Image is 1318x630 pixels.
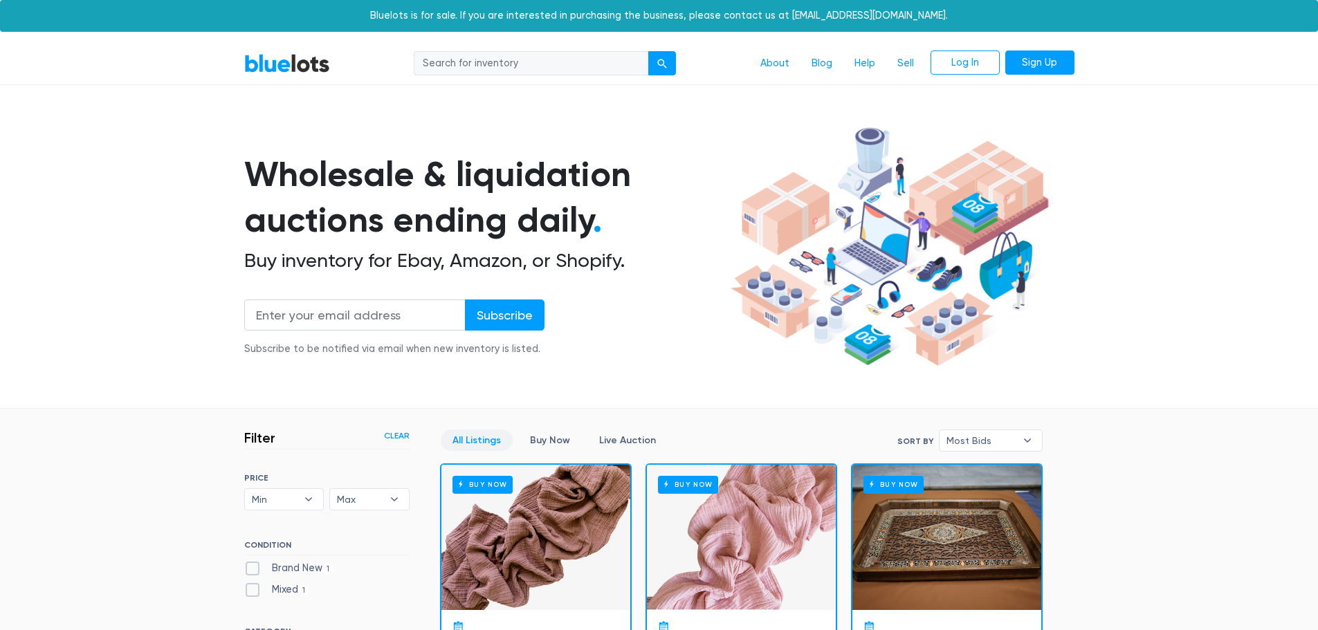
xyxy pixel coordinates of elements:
[252,489,298,510] span: Min
[897,435,933,447] label: Sort By
[337,489,383,510] span: Max
[244,299,466,331] input: Enter your email address
[244,473,410,483] h6: PRICE
[800,50,843,77] a: Blog
[863,476,924,493] h6: Buy Now
[244,582,310,597] label: Mixed
[931,50,1000,75] a: Log In
[298,585,310,596] span: 1
[647,465,836,610] a: Buy Now
[294,489,323,510] b: ▾
[244,540,410,555] h6: CONDITION
[886,50,925,77] a: Sell
[441,429,513,451] a: All Listings
[946,430,1016,451] span: Most Bids
[593,199,602,241] span: .
[414,51,649,76] input: Search for inventory
[244,342,544,357] div: Subscribe to be notified via email when new inventory is listed.
[244,151,726,243] h1: Wholesale & liquidation auctions ending daily
[852,465,1041,610] a: Buy Now
[1005,50,1074,75] a: Sign Up
[452,476,513,493] h6: Buy Now
[244,429,275,446] h3: Filter
[244,53,330,73] a: BlueLots
[726,121,1054,373] img: hero-ee84e7d0318cb26816c560f6b4441b76977f77a177738b4e94f68c95b2b83dbb.png
[843,50,886,77] a: Help
[518,429,582,451] a: Buy Now
[244,249,726,272] h2: Buy inventory for Ebay, Amazon, or Shopify.
[322,564,334,575] span: 1
[658,476,718,493] h6: Buy Now
[749,50,800,77] a: About
[441,465,630,610] a: Buy Now
[380,489,409,510] b: ▾
[587,429,668,451] a: Live Auction
[384,429,410,442] a: Clear
[1013,430,1042,451] b: ▾
[465,299,544,331] input: Subscribe
[244,561,334,576] label: Brand New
